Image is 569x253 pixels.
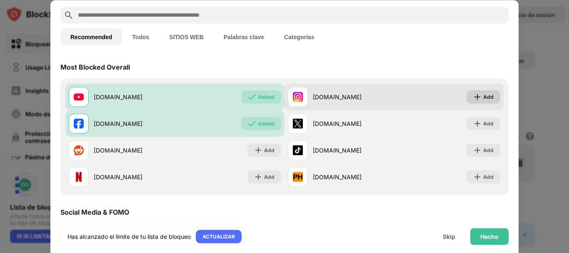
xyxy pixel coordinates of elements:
[258,119,275,128] div: Added
[480,233,499,240] div: Hecho
[94,119,175,128] div: [DOMAIN_NAME]
[483,93,494,101] div: Add
[74,145,84,155] img: favicons
[264,173,275,181] div: Add
[202,232,235,240] div: ACTUALIZAR
[483,173,494,181] div: Add
[74,92,84,102] img: favicons
[293,92,303,102] img: favicons
[159,28,213,45] button: SITIOS WEB
[74,172,84,182] img: favicons
[443,233,455,240] div: Skip
[313,119,394,128] div: [DOMAIN_NAME]
[293,172,303,182] img: favicons
[60,28,122,45] button: Recommended
[94,173,175,181] div: [DOMAIN_NAME]
[60,63,130,71] div: Most Blocked Overall
[214,28,274,45] button: Palabras clave
[64,10,74,20] img: search.svg
[60,208,129,216] div: Social Media & FOMO
[313,173,394,181] div: [DOMAIN_NAME]
[94,93,175,101] div: [DOMAIN_NAME]
[483,119,494,128] div: Add
[274,28,324,45] button: Categorías
[264,146,275,154] div: Add
[94,146,175,155] div: [DOMAIN_NAME]
[67,232,191,240] div: Has alcanzado el límite de tu lista de bloqueo
[293,118,303,128] img: favicons
[293,145,303,155] img: favicons
[122,28,159,45] button: Todos
[313,146,394,155] div: [DOMAIN_NAME]
[258,93,275,101] div: Added
[74,118,84,128] img: favicons
[313,93,394,101] div: [DOMAIN_NAME]
[483,146,494,154] div: Add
